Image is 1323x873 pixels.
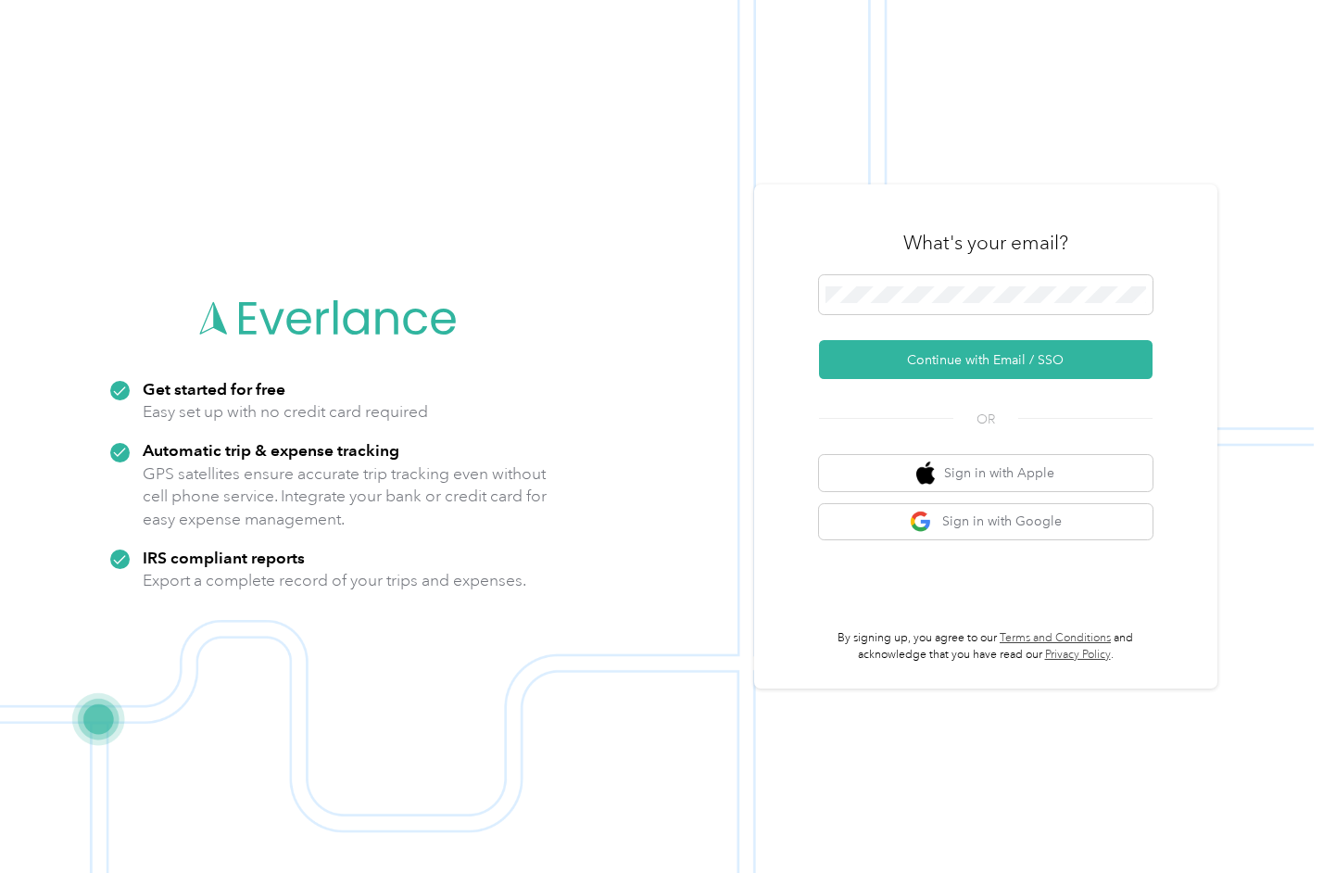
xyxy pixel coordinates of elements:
[143,400,428,424] p: Easy set up with no credit card required
[903,230,1068,256] h3: What's your email?
[143,440,399,460] strong: Automatic trip & expense tracking
[819,455,1153,491] button: apple logoSign in with Apple
[916,462,935,485] img: apple logo
[143,548,305,567] strong: IRS compliant reports
[143,462,548,531] p: GPS satellites ensure accurate trip tracking even without cell phone service. Integrate your bank...
[1045,648,1111,662] a: Privacy Policy
[819,504,1153,540] button: google logoSign in with Google
[1000,631,1111,645] a: Terms and Conditions
[819,340,1153,379] button: Continue with Email / SSO
[953,410,1018,429] span: OR
[1219,769,1323,873] iframe: Everlance-gr Chat Button Frame
[910,511,933,534] img: google logo
[143,379,285,399] strong: Get started for free
[143,569,526,592] p: Export a complete record of your trips and expenses.
[819,630,1153,663] p: By signing up, you agree to our and acknowledge that you have read our .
